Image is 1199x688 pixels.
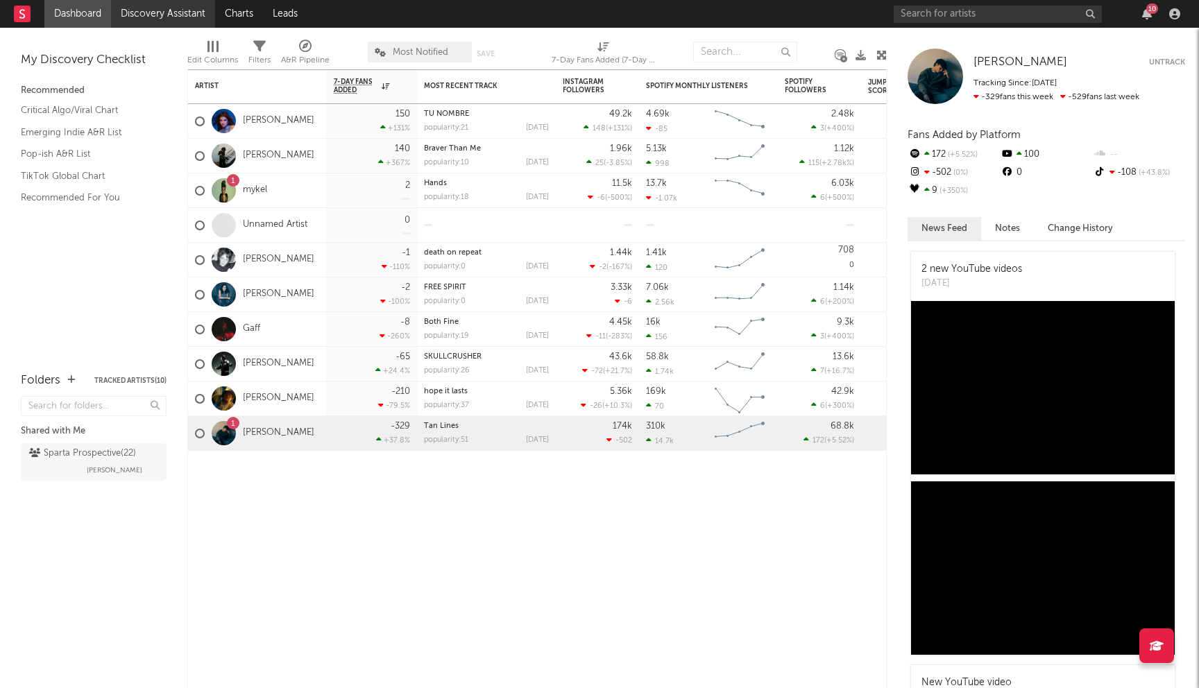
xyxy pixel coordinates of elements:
[382,262,410,271] div: -110 %
[1000,164,1092,182] div: 0
[405,181,410,190] div: 2
[868,252,924,268] div: 59.0
[831,179,854,188] div: 6.03k
[400,318,410,327] div: -8
[526,298,549,305] div: [DATE]
[586,158,632,167] div: ( )
[613,422,632,431] div: 174k
[281,35,330,75] div: A&R Pipeline
[376,436,410,445] div: +37.8 %
[611,283,632,292] div: 3.33k
[646,352,669,361] div: 58.8k
[375,366,410,375] div: +24.4 %
[424,110,469,118] a: TU NOMBRE
[526,332,549,340] div: [DATE]
[391,422,410,431] div: -329
[21,169,153,184] a: TikTok Global Chart
[708,277,771,312] svg: Chart title
[1137,169,1170,177] span: +43.8 %
[708,243,771,277] svg: Chart title
[424,110,549,118] div: TU NOMBRE
[646,82,750,90] div: Spotify Monthly Listeners
[424,249,482,257] a: death on repeat
[811,123,854,132] div: ( )
[405,216,410,225] div: 0
[243,115,314,127] a: [PERSON_NAME]
[820,298,825,306] span: 6
[868,182,924,199] div: 37.6
[646,367,674,376] div: 1.74k
[820,402,825,410] span: 6
[708,104,771,139] svg: Chart title
[609,110,632,119] div: 49.2k
[811,193,854,202] div: ( )
[588,193,632,202] div: ( )
[608,125,630,132] span: +131 %
[424,193,469,201] div: popularity: 18
[334,78,378,94] span: 7-Day Fans Added
[826,333,852,341] span: +400 %
[608,333,630,341] span: -283 %
[424,422,549,430] div: Tan Lines
[604,402,630,410] span: +10.3 %
[581,401,632,410] div: ( )
[785,243,854,277] div: 0
[973,55,1067,69] a: [PERSON_NAME]
[606,160,630,167] span: -3.85 %
[380,297,410,306] div: -100 %
[868,425,924,442] div: 57.5
[646,179,667,188] div: 13.7k
[827,194,852,202] span: +500 %
[21,52,167,69] div: My Discovery Checklist
[401,283,410,292] div: -2
[1000,146,1092,164] div: 100
[281,52,330,69] div: A&R Pipeline
[243,150,314,162] a: [PERSON_NAME]
[424,180,447,187] a: Hands
[981,217,1034,240] button: Notes
[646,318,661,327] div: 16k
[424,82,528,90] div: Most Recent Track
[837,318,854,327] div: 9.3k
[597,194,605,202] span: -6
[552,35,656,75] div: 7-Day Fans Added (7-Day Fans Added)
[973,56,1067,68] span: [PERSON_NAME]
[424,284,549,291] div: FREE SPIRIT
[868,390,924,407] div: 25.7
[526,263,549,270] div: [DATE]
[831,387,854,396] div: 42.9k
[243,393,314,404] a: [PERSON_NAME]
[811,297,854,306] div: ( )
[868,286,924,303] div: 57.4
[402,248,410,257] div: -1
[609,352,632,361] div: 43.6k
[424,124,468,132] div: popularity: 21
[624,298,632,306] span: -6
[1146,3,1158,14] div: 10
[424,284,466,291] a: FREE SPIRIT
[424,145,549,153] div: Braver Than Me
[646,298,674,307] div: 2.56k
[646,248,667,257] div: 1.41k
[187,35,238,75] div: Edit Columns
[868,356,924,372] div: 40.8
[811,366,854,375] div: ( )
[380,123,410,132] div: +131 %
[582,366,632,375] div: ( )
[826,125,852,132] span: +400 %
[243,289,314,300] a: [PERSON_NAME]
[1034,217,1127,240] button: Change History
[708,139,771,173] svg: Chart title
[595,160,604,167] span: 25
[391,387,410,396] div: -210
[826,437,852,445] span: +5.52 %
[1093,164,1185,182] div: -108
[831,422,854,431] div: 68.8k
[21,83,167,99] div: Recommended
[820,125,824,132] span: 3
[908,146,1000,164] div: 172
[708,173,771,208] svg: Chart title
[477,50,495,58] button: Save
[646,332,667,341] div: 156
[526,402,549,409] div: [DATE]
